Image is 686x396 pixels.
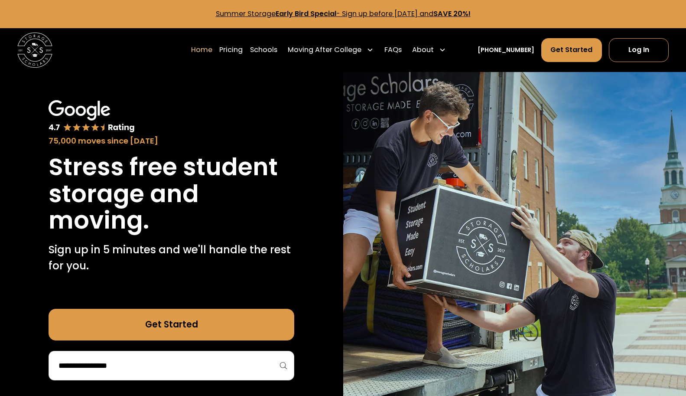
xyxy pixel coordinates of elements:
a: [PHONE_NUMBER] [478,46,534,55]
h1: Stress free student storage and moving. [49,154,294,233]
p: Sign up in 5 minutes and we'll handle the rest for you. [49,242,294,274]
strong: Early Bird Special [276,9,336,19]
img: Google 4.7 star rating [49,100,134,133]
a: Home [191,38,212,62]
a: Get Started [541,38,601,62]
div: 75,000 moves since [DATE] [49,135,294,147]
a: FAQs [384,38,402,62]
a: Schools [250,38,277,62]
div: Moving After College [284,38,377,62]
div: About [412,45,434,55]
a: home [17,33,52,68]
strong: SAVE 20%! [433,9,471,19]
div: About [409,38,450,62]
a: Get Started [49,309,294,340]
div: Moving After College [288,45,361,55]
img: Storage Scholars main logo [17,33,52,68]
a: Summer StorageEarly Bird Special- Sign up before [DATE] andSAVE 20%! [216,9,471,19]
a: Pricing [219,38,243,62]
a: Log In [609,38,669,62]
